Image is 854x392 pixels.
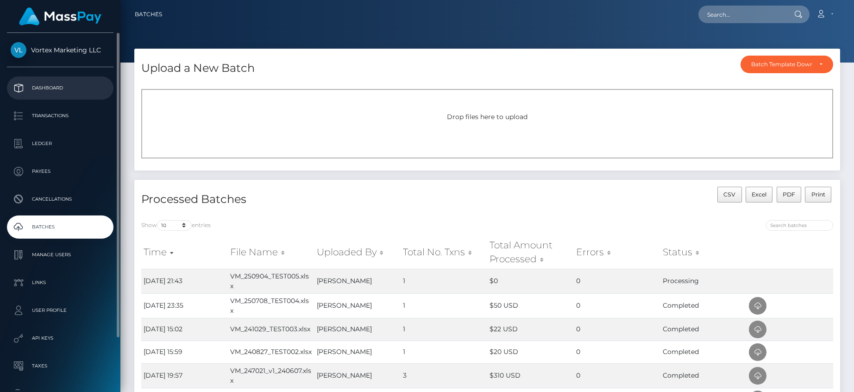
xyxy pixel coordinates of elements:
td: 0 [574,318,660,341]
td: VM_250904_TEST005.xlsx [228,269,314,293]
td: [DATE] 19:57 [141,363,228,388]
td: [DATE] 21:43 [141,269,228,293]
td: Completed [660,341,747,363]
p: Payees [11,164,110,178]
a: Transactions [7,104,113,127]
p: Dashboard [11,81,110,95]
a: Batches [135,5,162,24]
td: $20 USD [487,341,574,363]
p: Cancellations [11,192,110,206]
img: Vortex Marketing LLC [11,42,26,58]
td: [DATE] 15:59 [141,341,228,363]
td: VM_240827_TEST002.xlsx [228,341,314,363]
button: PDF [777,187,802,202]
th: Uploaded By: activate to sort column ascending [314,236,401,269]
button: Excel [746,187,773,202]
th: Time: activate to sort column ascending [141,236,228,269]
th: Total No. Txns: activate to sort column ascending [401,236,487,269]
div: Batch Template Download [751,61,812,68]
td: 0 [574,363,660,388]
td: [PERSON_NAME] [314,318,401,341]
p: Batches [11,220,110,234]
td: 1 [401,293,487,318]
td: VM_247021_v1_240607.xlsx [228,363,314,388]
td: [PERSON_NAME] [314,363,401,388]
span: CSV [723,191,735,198]
a: Manage Users [7,243,113,266]
h4: Processed Batches [141,191,480,208]
td: $310 USD [487,363,574,388]
td: Completed [660,363,747,388]
td: $22 USD [487,318,574,341]
td: 1 [401,318,487,341]
th: File Name: activate to sort column ascending [228,236,314,269]
input: Search... [698,6,785,23]
select: Showentries [157,220,192,231]
th: Status: activate to sort column ascending [660,236,747,269]
h4: Upload a New Batch [141,60,255,76]
button: Batch Template Download [741,56,833,73]
td: [PERSON_NAME] [314,341,401,363]
label: Show entries [141,220,211,231]
p: Manage Users [11,248,110,262]
td: 1 [401,341,487,363]
a: Ledger [7,132,113,155]
td: Completed [660,318,747,341]
span: PDF [783,191,795,198]
td: 0 [574,269,660,293]
td: VM_250708_TEST004.xlsx [228,293,314,318]
a: Cancellations [7,188,113,211]
a: User Profile [7,299,113,322]
a: Dashboard [7,76,113,100]
p: Taxes [11,359,110,373]
a: Taxes [7,354,113,378]
p: API Keys [11,331,110,345]
td: [DATE] 15:02 [141,318,228,341]
p: Ledger [11,137,110,151]
span: Excel [752,191,766,198]
a: Links [7,271,113,294]
p: Transactions [11,109,110,123]
td: 3 [401,363,487,388]
td: 1 [401,269,487,293]
a: Batches [7,215,113,239]
th: Errors: activate to sort column ascending [574,236,660,269]
td: $0 [487,269,574,293]
td: VM_241029_TEST003.xlsx [228,318,314,341]
input: Search batches [766,220,833,231]
p: Links [11,276,110,290]
span: Drop files here to upload [447,113,527,121]
button: CSV [717,187,742,202]
button: Print [805,187,831,202]
td: 0 [574,341,660,363]
a: API Keys [7,327,113,350]
td: [DATE] 23:35 [141,293,228,318]
td: [PERSON_NAME] [314,293,401,318]
th: Total Amount Processed: activate to sort column ascending [487,236,574,269]
td: [PERSON_NAME] [314,269,401,293]
a: Payees [7,160,113,183]
td: 0 [574,293,660,318]
span: Vortex Marketing LLC [7,46,113,54]
td: Processing [660,269,747,293]
td: $50 USD [487,293,574,318]
span: Print [811,191,825,198]
p: User Profile [11,303,110,317]
td: Completed [660,293,747,318]
img: MassPay Logo [19,7,101,25]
